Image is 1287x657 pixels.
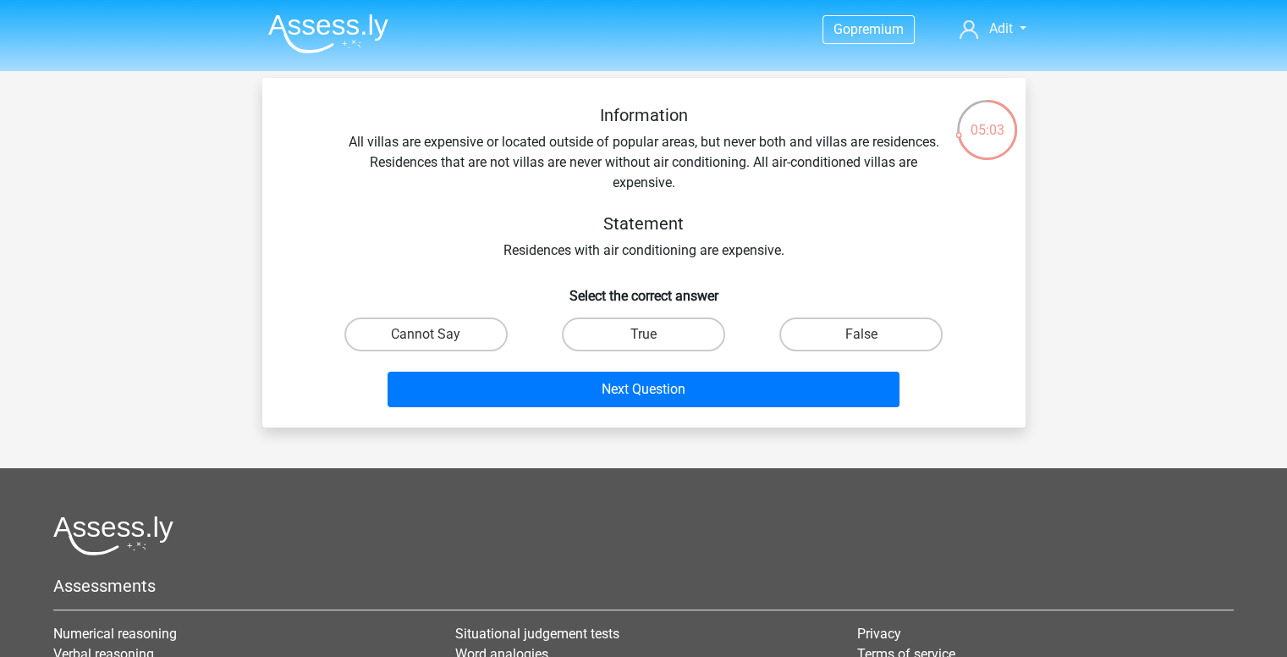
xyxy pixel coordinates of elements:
label: True [562,317,725,351]
span: premium [850,21,904,37]
img: Assessly [268,14,388,53]
h5: Statement [344,213,944,234]
h5: Assessments [53,576,1234,596]
a: Adit [953,19,1032,39]
label: False [779,317,943,351]
div: All villas are expensive or located outside of popular areas, but never both and villas are resid... [289,105,998,261]
h5: Information [344,105,944,125]
a: Situational judgement tests [455,626,619,642]
label: Cannot Say [344,317,508,351]
button: Next Question [388,372,899,407]
a: Numerical reasoning [53,626,177,642]
img: Assessly logo [53,516,173,555]
div: 05:03 [955,98,1019,141]
a: Gopremium [823,18,914,41]
span: Adit [988,20,1012,36]
a: Privacy [857,626,901,642]
h6: Select the correct answer [289,274,998,304]
span: Go [833,21,850,37]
